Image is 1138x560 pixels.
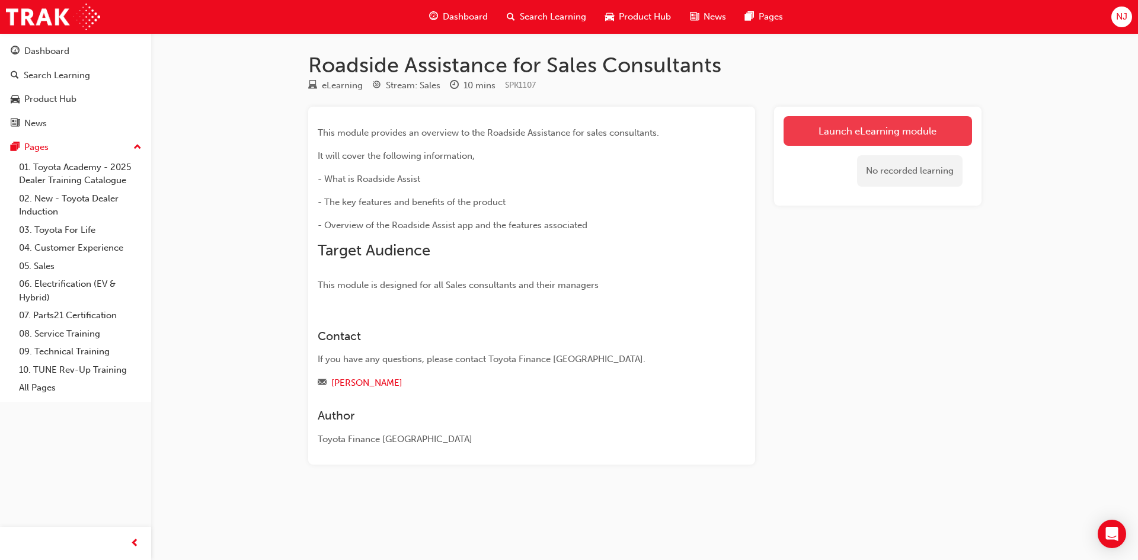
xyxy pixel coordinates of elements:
[5,88,146,110] a: Product Hub
[14,361,146,379] a: 10. TUNE Rev-Up Training
[372,78,440,93] div: Stream
[857,155,963,187] div: No recorded learning
[505,80,536,90] span: Learning resource code
[308,81,317,91] span: learningResourceType_ELEARNING-icon
[736,5,792,29] a: pages-iconPages
[450,78,496,93] div: Duration
[318,378,327,389] span: email-icon
[784,116,972,146] a: Launch eLearning module
[605,9,614,24] span: car-icon
[322,79,363,92] div: eLearning
[130,536,139,551] span: prev-icon
[11,46,20,57] span: guage-icon
[318,220,587,231] span: - Overview of the Roadside Assist app and the features associated
[24,140,49,154] div: Pages
[318,409,703,423] h3: Author
[318,329,703,343] h3: Contact
[11,119,20,129] span: news-icon
[619,10,671,24] span: Product Hub
[5,136,146,158] button: Pages
[5,113,146,135] a: News
[14,221,146,239] a: 03. Toyota For Life
[318,127,659,138] span: This module provides an overview to the Roadside Assistance for sales consultants.
[14,306,146,325] a: 07. Parts21 Certification
[24,117,47,130] div: News
[450,81,459,91] span: clock-icon
[372,81,381,91] span: target-icon
[24,92,76,106] div: Product Hub
[318,151,475,161] span: It will cover the following information,
[1116,10,1127,24] span: NJ
[1098,520,1126,548] div: Open Intercom Messenger
[497,5,596,29] a: search-iconSearch Learning
[759,10,783,24] span: Pages
[331,377,402,388] a: [PERSON_NAME]
[704,10,726,24] span: News
[5,40,146,62] a: Dashboard
[14,239,146,257] a: 04. Customer Experience
[6,4,100,30] img: Trak
[386,79,440,92] div: Stream: Sales
[11,94,20,105] span: car-icon
[14,343,146,361] a: 09. Technical Training
[690,9,699,24] span: news-icon
[14,158,146,190] a: 01. Toyota Academy - 2025 Dealer Training Catalogue
[507,9,515,24] span: search-icon
[318,280,599,290] span: This module is designed for all Sales consultants and their managers
[14,257,146,276] a: 05. Sales
[420,5,497,29] a: guage-iconDashboard
[463,79,496,92] div: 10 mins
[520,10,586,24] span: Search Learning
[429,9,438,24] span: guage-icon
[308,52,982,78] h1: Roadside Assistance for Sales Consultants
[318,353,703,366] div: If you have any questions, please contact Toyota Finance [GEOGRAPHIC_DATA].
[308,78,363,93] div: Type
[5,65,146,87] a: Search Learning
[11,142,20,153] span: pages-icon
[443,10,488,24] span: Dashboard
[596,5,680,29] a: car-iconProduct Hub
[14,379,146,397] a: All Pages
[318,241,430,260] span: Target Audience
[318,376,703,391] div: Email
[318,433,703,446] div: Toyota Finance [GEOGRAPHIC_DATA]
[318,174,420,184] span: - What is Roadside Assist
[11,71,19,81] span: search-icon
[680,5,736,29] a: news-iconNews
[24,44,69,58] div: Dashboard
[133,140,142,155] span: up-icon
[1111,7,1132,27] button: NJ
[14,190,146,221] a: 02. New - Toyota Dealer Induction
[745,9,754,24] span: pages-icon
[14,275,146,306] a: 06. Electrification (EV & Hybrid)
[14,325,146,343] a: 08. Service Training
[318,197,506,207] span: - The key features and benefits of the product
[24,69,90,82] div: Search Learning
[5,38,146,136] button: DashboardSearch LearningProduct HubNews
